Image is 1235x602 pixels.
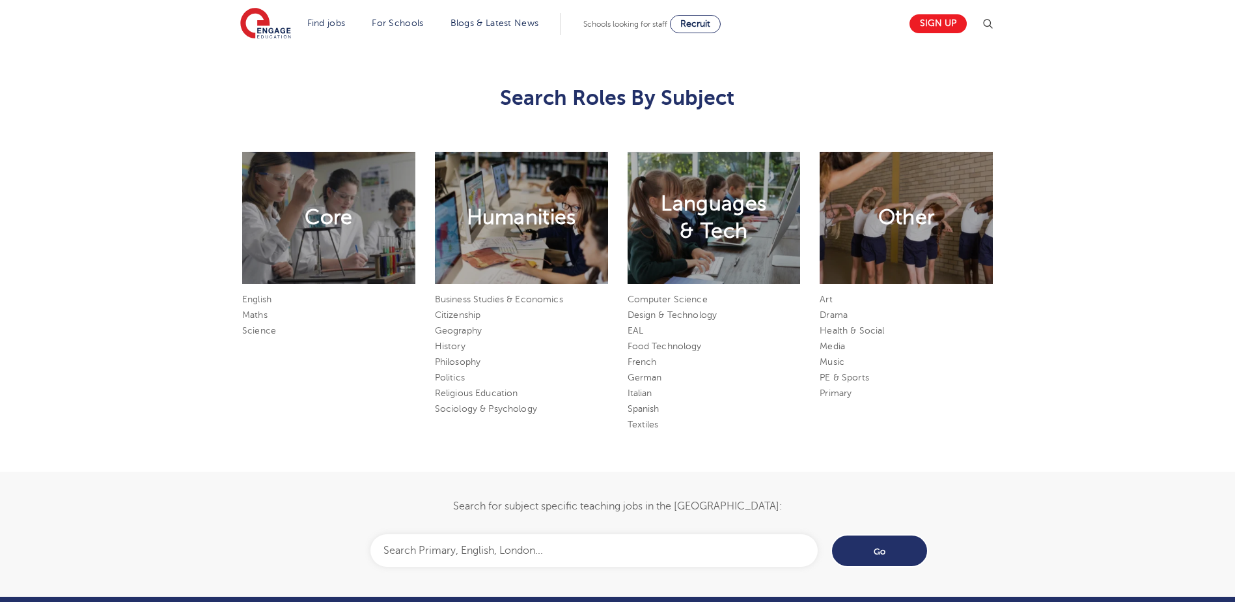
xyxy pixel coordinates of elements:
[628,294,708,304] a: Computer Science
[240,8,291,40] img: Engage Education
[435,326,482,336] a: Geography
[820,294,832,304] a: Art
[307,18,346,28] a: Find jobs
[628,388,652,398] a: Italian
[242,310,268,320] a: Maths
[909,14,967,33] a: Sign up
[820,373,869,382] a: PE & Sports
[628,310,717,320] a: Design & Technology
[628,326,643,336] a: EAL
[435,404,537,414] a: Sociology & Psychology
[628,357,657,367] a: French
[820,326,884,336] a: Health & Social
[628,404,659,414] a: Spanish
[628,420,659,429] a: Textiles
[305,204,352,231] h2: Core
[435,373,465,382] a: Politics
[242,294,271,304] a: English
[820,357,844,367] a: Music
[435,357,480,367] a: Philosophy
[628,373,662,382] a: German
[680,19,710,29] span: Recruit
[467,204,576,231] h2: Humanities
[435,388,518,398] a: Religious Education
[435,310,481,320] a: Citizenship
[820,341,845,351] a: Media
[242,326,276,336] a: Science
[242,498,993,515] p: Search for subject specific teaching jobs in the [GEOGRAPHIC_DATA]:
[820,310,848,320] a: Drama
[451,18,539,28] a: Blogs & Latest News
[670,15,721,33] a: Recruit
[435,294,563,304] a: Business Studies & Economics
[628,341,702,351] a: Food Technology
[500,86,734,109] span: Search Roles By Subject
[435,341,465,351] a: History
[820,388,852,398] a: Primary
[372,18,423,28] a: For Schools
[878,204,935,231] h2: Other
[661,190,766,245] h2: Languages & Tech
[583,20,667,29] span: Schools looking for staff
[831,534,928,567] input: Go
